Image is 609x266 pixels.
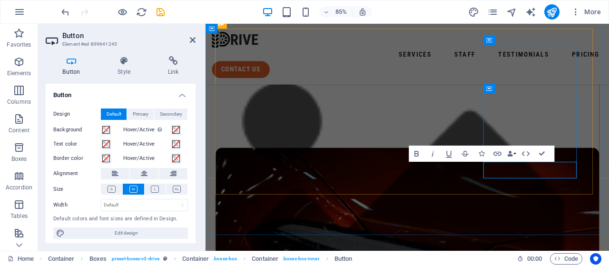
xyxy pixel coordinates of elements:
[53,202,101,207] label: Width
[252,253,278,265] span: Click to select. Double-click to edit
[490,146,505,162] button: Link
[8,253,34,265] a: Click to cancel selection. Double-click to open Pages
[163,256,167,261] i: This element is a customizable preset
[123,124,171,136] label: Hover/Active
[334,6,349,18] h6: 85%
[48,253,353,265] nav: breadcrumb
[107,108,121,120] span: Default
[101,108,127,120] button: Default
[89,253,107,265] span: Click to select. Double-click to edit
[46,56,101,76] h4: Button
[53,215,188,223] div: Default colors and font sizes are defined in Design.
[409,146,424,162] button: Bold (Ctrl+B)
[155,7,166,18] i: Save (Ctrl+S)
[48,253,75,265] span: Click to select. Double-click to edit
[487,6,499,18] button: pages
[160,108,182,120] span: Secondary
[127,108,154,120] button: Primary
[68,227,185,239] span: Edit design
[136,7,147,18] i: Reload page
[182,253,209,265] span: Click to select. Double-click to edit
[550,253,582,265] button: Code
[358,8,367,16] i: On resize automatically adjust zoom level to fit chosen device.
[518,146,533,162] button: HTML
[110,253,159,265] span: . preset-boxes-v3-drive
[525,6,537,18] button: text_generator
[7,69,31,77] p: Elements
[319,6,353,18] button: 85%
[7,98,31,106] p: Columns
[46,84,196,101] h4: Button
[7,41,31,49] p: Favorites
[442,146,457,162] button: Underline (Ctrl+U)
[334,253,353,265] span: Click to select. Double-click to edit
[525,7,536,18] i: AI Writer
[62,40,177,49] h3: Element #ed-899641245
[101,56,151,76] h4: Style
[567,4,605,20] button: More
[506,7,517,18] i: Navigator
[53,138,101,150] label: Text color
[468,6,480,18] button: design
[282,253,320,265] span: . boxes-box-inner
[117,6,128,18] button: Click here to leave preview mode and continue editing
[53,168,101,179] label: Alignment
[468,7,479,18] i: Design (Ctrl+Alt+Y)
[154,108,187,120] button: Secondary
[571,7,601,17] span: More
[213,253,237,265] span: . boxes-box
[151,56,196,76] h4: Link
[123,153,171,164] label: Hover/Active
[53,124,101,136] label: Background
[136,6,147,18] button: reload
[53,108,101,120] label: Design
[9,127,29,134] p: Content
[534,146,550,162] button: Confirm (Ctrl+⏎)
[53,227,188,239] button: Edit design
[458,146,473,162] button: Strikethrough
[10,212,28,220] p: Tables
[590,253,601,265] button: Usercentrics
[474,146,489,162] button: Icons
[506,6,518,18] button: navigator
[62,31,196,40] h2: Button
[123,138,171,150] label: Hover/Active
[53,184,101,195] label: Size
[546,7,557,18] i: Publish
[133,108,148,120] span: Primary
[527,253,542,265] span: 00 00
[534,255,535,262] span: :
[53,153,101,164] label: Border color
[517,253,542,265] h6: Session time
[425,146,441,162] button: Italic (Ctrl+I)
[60,7,71,18] i: Undo: Edit headline (Ctrl+Z)
[11,155,27,163] p: Boxes
[506,146,518,162] button: Data Bindings
[59,6,71,18] button: undo
[544,4,560,20] button: publish
[155,6,166,18] button: save
[6,184,32,191] p: Accordion
[554,253,578,265] span: Code
[487,7,498,18] i: Pages (Ctrl+Alt+S)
